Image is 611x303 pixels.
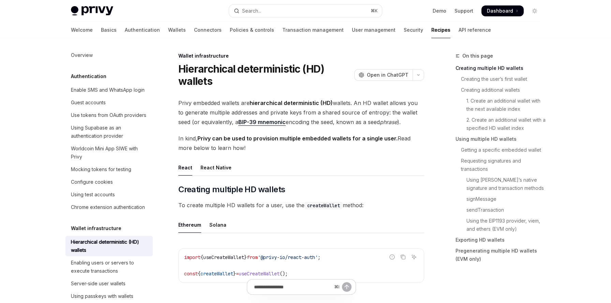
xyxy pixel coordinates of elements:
button: Open search [229,5,382,17]
span: ; [318,254,321,260]
span: Creating multiple HD wallets [178,184,285,195]
a: sendTransaction [456,204,546,215]
a: BIP-39 mnemonic [238,119,286,126]
span: } [233,271,236,277]
span: Open in ChatGPT [367,72,408,78]
div: Solana [209,217,226,233]
button: Ask AI [409,253,418,261]
span: On this page [462,52,493,60]
span: } [244,254,247,260]
a: Connectors [194,22,222,38]
a: Creating the user’s first wallet [456,74,546,85]
a: Demo [433,7,446,14]
a: Guest accounts [65,96,153,109]
a: Chrome extension authentication [65,201,153,213]
div: Wallet infrastructure [178,52,424,59]
button: Toggle dark mode [529,5,540,16]
a: 1. Create an additional wallet with the next available index [456,95,546,115]
a: Configure cookies [65,176,153,188]
em: phrase [380,119,397,125]
a: Hierarchical deterministic (HD) wallets [65,236,153,256]
input: Ask a question... [254,279,331,294]
span: const [184,271,198,277]
div: Mocking tokens for testing [71,165,131,173]
div: Ethereum [178,217,201,233]
div: React [178,160,192,176]
span: useCreateWallet [203,254,244,260]
span: useCreateWallet [239,271,280,277]
a: Exporting HD wallets [456,234,546,245]
h1: Hierarchical deterministic (HD) wallets [178,63,352,87]
div: Enable SMS and WhatsApp login [71,86,145,94]
span: { [200,254,203,260]
a: Use tokens from OAuth providers [65,109,153,121]
div: Guest accounts [71,99,106,107]
span: (); [280,271,288,277]
h5: Authentication [71,72,106,80]
a: User management [352,22,396,38]
a: Recipes [431,22,450,38]
a: Creating multiple HD wallets [456,63,546,74]
code: createWallet [304,202,343,209]
a: Mocking tokens for testing [65,163,153,176]
span: = [236,271,239,277]
a: Enable SMS and WhatsApp login [65,84,153,96]
button: Send message [342,282,352,292]
button: Open in ChatGPT [354,69,413,81]
a: Using test accounts [65,188,153,201]
div: Server-side user wallets [71,279,125,288]
div: Hierarchical deterministic (HD) wallets [71,238,149,254]
a: Requesting signatures and transactions [456,155,546,175]
a: Server-side user wallets [65,277,153,290]
a: Enabling users or servers to execute transactions [65,257,153,277]
div: Using Supabase as an authentication provider [71,124,149,140]
div: React Native [200,160,232,176]
a: Overview [65,49,153,61]
div: Enabling users or servers to execute transactions [71,259,149,275]
div: Overview [71,51,93,59]
h5: Wallet infrastructure [71,224,121,232]
div: Worldcoin Mini App SIWE with Privy [71,145,149,161]
button: Report incorrect code [388,253,397,261]
span: To create multiple HD wallets for a user, use the method: [178,200,424,210]
button: Copy the contents from the code block [399,253,407,261]
a: Getting a specific embedded wallet [456,145,546,155]
strong: Privy can be used to provision multiple embedded wallets for a single user. [197,135,398,142]
span: { [198,271,200,277]
a: Authentication [125,22,160,38]
span: ⌘ K [371,8,378,14]
span: import [184,254,200,260]
strong: hierarchical deterministic (HD) [250,100,333,106]
a: signMessage [456,194,546,204]
a: Using [PERSON_NAME]’s native signature and transaction methods [456,175,546,194]
div: Configure cookies [71,178,113,186]
span: Dashboard [487,7,513,14]
a: Support [454,7,473,14]
span: '@privy-io/react-auth' [258,254,318,260]
a: Wallets [168,22,186,38]
a: Creating additional wallets [456,85,546,95]
a: Using Supabase as an authentication provider [65,122,153,142]
a: API reference [459,22,491,38]
a: Pregenerating multiple HD wallets (EVM only) [456,245,546,264]
a: Dashboard [481,5,524,16]
span: from [247,254,258,260]
div: Using test accounts [71,191,115,199]
img: light logo [71,6,113,16]
div: Search... [242,7,261,15]
a: Transaction management [282,22,344,38]
a: 2. Create an additional wallet with a specified HD wallet index [456,115,546,134]
a: Using passkeys with wallets [65,290,153,302]
div: Use tokens from OAuth providers [71,111,146,119]
div: Using passkeys with wallets [71,292,133,300]
a: Security [404,22,423,38]
a: Policies & controls [230,22,274,38]
div: Chrome extension authentication [71,203,145,211]
a: Welcome [71,22,93,38]
a: Using the EIP1193 provider, viem, and ethers (EVM only) [456,215,546,234]
a: Worldcoin Mini App SIWE with Privy [65,142,153,163]
a: Using multiple HD wallets [456,134,546,145]
span: In kind, Read more below to learn how! [178,134,424,153]
span: Privy embedded wallets are wallets. An HD wallet allows you to generate multiple addresses and pr... [178,98,424,127]
span: createWallet [200,271,233,277]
